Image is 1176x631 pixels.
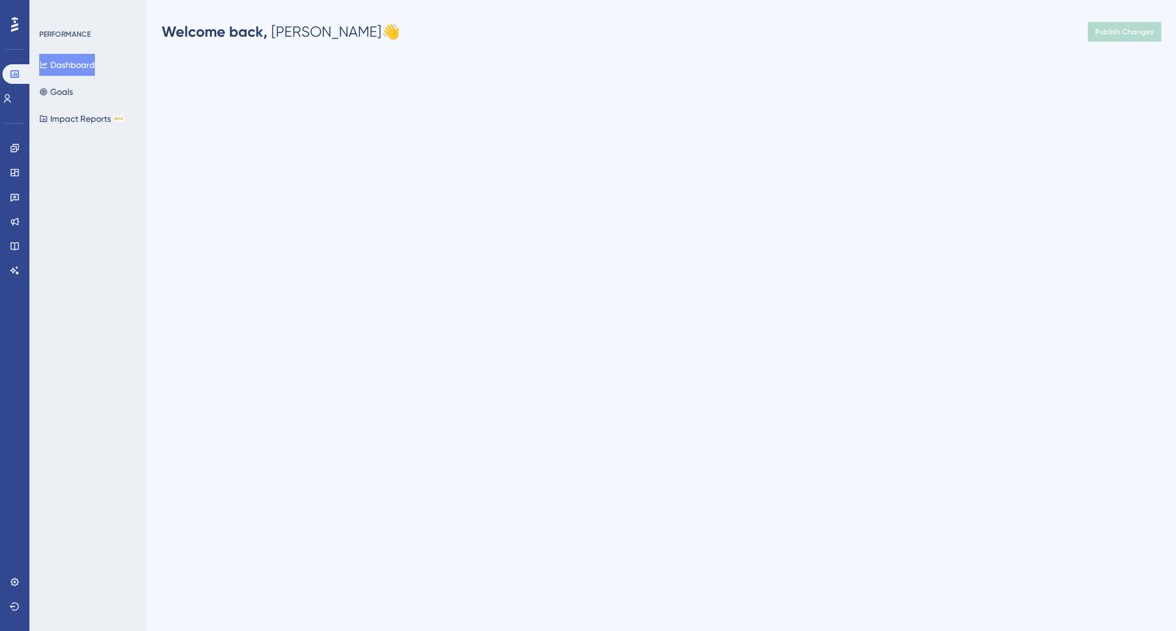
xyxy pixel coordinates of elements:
div: PERFORMANCE [39,29,91,39]
button: Goals [39,81,73,103]
span: Welcome back, [162,23,268,40]
button: Impact ReportsBETA [39,108,124,130]
span: Publish Changes [1095,27,1154,37]
div: BETA [113,116,124,122]
button: Dashboard [39,54,95,76]
div: [PERSON_NAME] 👋 [162,22,400,42]
button: Publish Changes [1088,22,1161,42]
